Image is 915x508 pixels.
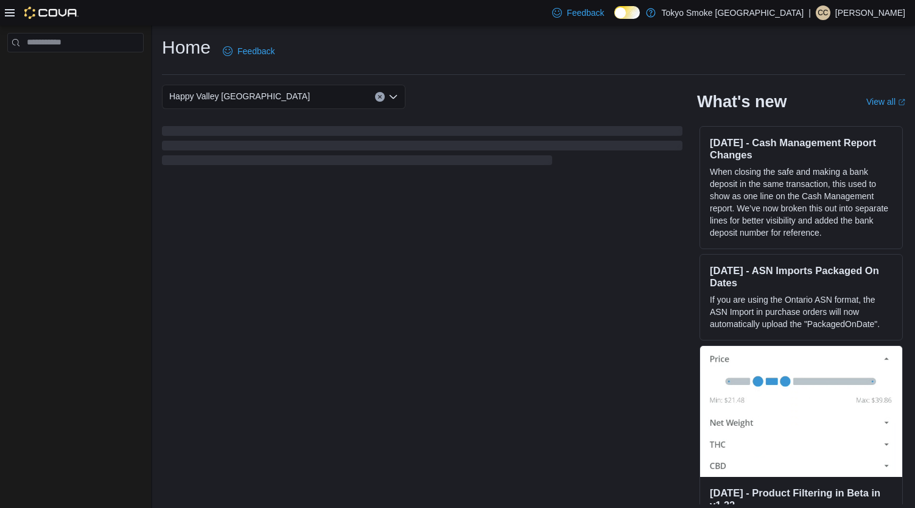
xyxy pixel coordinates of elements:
button: Open list of options [388,92,398,102]
h3: [DATE] - Cash Management Report Changes [710,136,892,161]
a: View allExternal link [866,97,905,107]
div: Cody Cabot-Letto [816,5,830,20]
span: Happy Valley [GEOGRAPHIC_DATA] [169,89,310,104]
h3: [DATE] - ASN Imports Packaged On Dates [710,264,892,289]
h2: What's new [697,92,787,111]
span: CC [818,5,828,20]
nav: Complex example [7,55,144,84]
p: If you are using the Ontario ASN format, the ASN Import in purchase orders will now automatically... [710,294,892,330]
svg: External link [898,99,905,106]
p: When closing the safe and making a bank deposit in the same transaction, this used to show as one... [710,166,892,239]
button: Clear input [375,92,385,102]
span: Loading [162,129,682,168]
span: Feedback [237,45,275,57]
p: | [808,5,811,20]
a: Feedback [218,39,279,63]
p: Tokyo Smoke [GEOGRAPHIC_DATA] [662,5,804,20]
a: Feedback [547,1,609,25]
h1: Home [162,35,211,60]
p: [PERSON_NAME] [835,5,905,20]
input: Dark Mode [614,6,640,19]
img: Cova [24,7,79,19]
span: Feedback [567,7,604,19]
